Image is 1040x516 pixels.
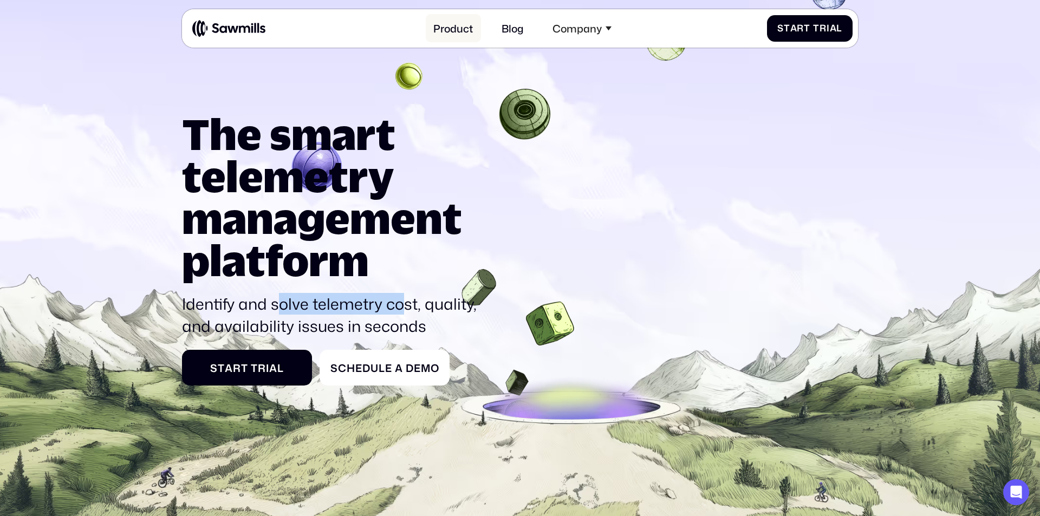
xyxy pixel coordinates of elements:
[182,113,484,282] h1: The smart telemetry management platform
[777,23,784,34] span: S
[494,14,532,42] a: Blog
[182,350,312,386] a: StartTrial
[395,362,403,374] span: a
[330,362,338,374] span: S
[355,362,362,374] span: e
[320,350,450,386] a: ScheduleaDemo
[370,362,379,374] span: u
[347,362,355,374] span: h
[804,23,810,34] span: t
[790,23,797,34] span: a
[820,23,827,34] span: r
[544,14,619,42] div: Company
[421,362,431,374] span: m
[830,23,837,34] span: a
[379,362,385,374] span: l
[552,22,602,35] div: Company
[827,23,830,34] span: i
[266,362,269,374] span: i
[233,362,241,374] span: r
[258,362,266,374] span: r
[426,14,481,42] a: Product
[251,362,258,374] span: T
[218,362,225,374] span: t
[241,362,248,374] span: t
[362,362,370,374] span: d
[797,23,804,34] span: r
[836,23,842,34] span: l
[277,362,284,374] span: l
[414,362,421,374] span: e
[269,362,277,374] span: a
[385,362,392,374] span: e
[813,23,820,34] span: T
[406,362,414,374] span: D
[182,293,484,337] p: Identify and solve telemetry cost, quality, and availability issues in seconds
[338,362,347,374] span: c
[784,23,790,34] span: t
[210,362,218,374] span: S
[225,362,233,374] span: a
[767,15,853,42] a: StartTrial
[431,362,439,374] span: o
[1003,479,1029,505] div: Open Intercom Messenger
